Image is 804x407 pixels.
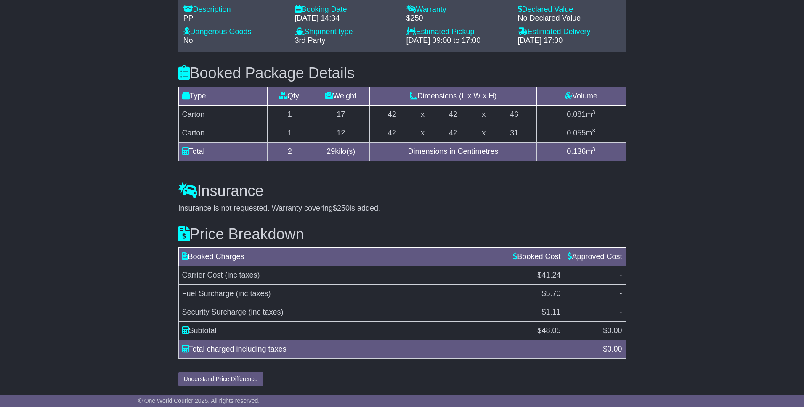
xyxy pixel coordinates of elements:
div: Booking Date [295,5,398,14]
img: website_grey.svg [13,22,20,29]
td: $ [509,322,564,340]
span: - [620,271,622,279]
div: Warranty [406,5,509,14]
div: Declared Value [518,5,621,14]
div: PP [183,14,287,23]
td: kilo(s) [312,142,370,161]
td: x [414,105,431,124]
div: v 4.0.25 [24,13,41,20]
td: Carton [178,105,268,124]
td: 42 [370,105,414,124]
div: Shipment type [295,27,398,37]
td: 17 [312,105,370,124]
td: Volume [536,87,626,105]
span: - [620,308,622,316]
h3: Booked Package Details [178,65,626,82]
td: 46 [492,105,536,124]
span: 0.00 [607,326,622,335]
div: Estimated Pickup [406,27,509,37]
span: $1.11 [541,308,560,316]
span: (inc taxes) [225,271,260,279]
td: Carton [178,124,268,142]
div: Domain Overview [34,54,75,59]
td: Subtotal [178,322,509,340]
img: logo_orange.svg [13,13,20,20]
div: Insurance is not requested. Warranty covering is added. [178,204,626,213]
td: Booked Cost [509,248,564,266]
sup: 3 [592,127,595,134]
td: Dimensions (L x W x H) [370,87,536,105]
td: 42 [431,105,475,124]
span: $250 [333,204,350,212]
div: No Declared Value [518,14,621,23]
td: 42 [431,124,475,142]
div: [DATE] 17:00 [518,36,621,45]
td: 2 [268,142,312,161]
span: 0.055 [567,129,586,137]
span: - [620,289,622,298]
td: Weight [312,87,370,105]
div: Total charged including taxes [178,344,599,355]
div: Estimated Delivery [518,27,621,37]
span: Fuel Surcharge [182,289,234,298]
div: Keywords by Traffic [94,54,139,59]
button: Understand Price Difference [178,372,263,386]
span: Carrier Cost [182,271,223,279]
td: Approved Cost [564,248,626,266]
td: m [536,124,626,142]
span: 29 [326,147,335,156]
sup: 3 [592,146,595,152]
sup: 3 [592,109,595,115]
span: $41.24 [537,271,560,279]
h3: Price Breakdown [178,226,626,243]
div: Description [183,5,287,14]
td: 42 [370,124,414,142]
img: tab_keywords_by_traffic_grey.svg [85,53,92,60]
td: 1 [268,124,312,142]
span: $5.70 [541,289,560,298]
td: 12 [312,124,370,142]
span: 48.05 [541,326,560,335]
div: [DATE] 14:34 [295,14,398,23]
td: Booked Charges [178,248,509,266]
span: (inc taxes) [236,289,271,298]
td: Total [178,142,268,161]
img: tab_domain_overview_orange.svg [24,53,31,60]
div: Dangerous Goods [183,27,287,37]
span: (inc taxes) [249,308,284,316]
td: m [536,142,626,161]
div: $250 [406,14,509,23]
div: Domain: [DOMAIN_NAME] [22,22,93,29]
span: No [183,36,193,45]
td: m [536,105,626,124]
td: $ [564,322,626,340]
span: 0.136 [567,147,586,156]
td: Qty. [268,87,312,105]
h3: Insurance [178,182,626,199]
div: $ [599,344,626,355]
td: 1 [268,105,312,124]
td: x [414,124,431,142]
span: Security Surcharge [182,308,247,316]
span: 3rd Party [295,36,326,45]
td: Dimensions in Centimetres [370,142,536,161]
span: 0.081 [567,110,586,119]
td: x [475,105,492,124]
td: Type [178,87,268,105]
span: 0.00 [607,345,622,353]
div: [DATE] 09:00 to 17:00 [406,36,509,45]
td: 31 [492,124,536,142]
span: © One World Courier 2025. All rights reserved. [138,397,260,404]
td: x [475,124,492,142]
